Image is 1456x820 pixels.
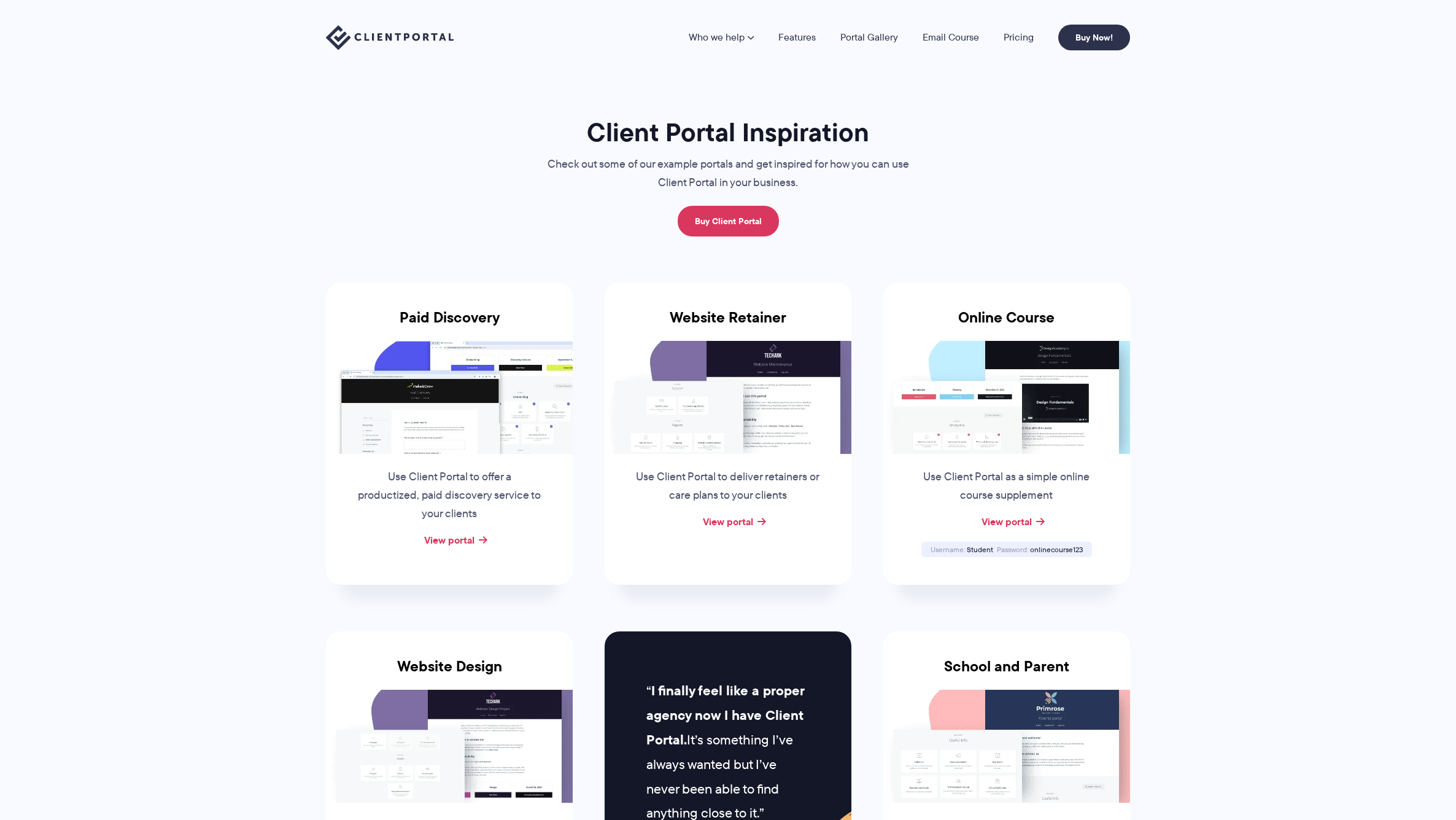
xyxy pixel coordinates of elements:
[913,468,1100,505] p: Use Client Portal as a simple online course supplement
[522,116,934,149] h1: Client Portal Inspiration
[605,309,851,341] h3: Website Retainer
[778,33,816,42] a: Features
[356,468,543,523] p: Use Client Portal to offer a productized, paid discovery service to your clients
[522,155,934,192] p: Check out some of our example portals and get inspired for how you can use Client Portal in your ...
[703,514,753,529] a: View portal
[646,681,804,750] strong: I finally feel like a proper agency now I have Client Portal.
[1030,544,1083,555] span: onlinecourse123
[923,33,979,42] a: Email Course
[635,468,821,505] p: Use Client Portal to deliver retainers or care plans to your clients
[678,206,779,236] a: Buy Client Portal
[1058,25,1130,50] a: Buy Now!
[326,309,573,341] h3: Paid Discovery
[883,309,1130,341] h3: Online Course
[326,658,573,690] h3: Website Design
[931,544,965,555] span: Username
[840,33,898,42] a: Portal Gallery
[982,514,1032,529] a: View portal
[997,544,1028,555] span: Password
[1004,33,1034,42] a: Pricing
[689,33,754,42] a: Who we help
[883,658,1130,690] h3: School and Parent
[424,533,474,547] a: View portal
[967,544,993,555] span: Student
